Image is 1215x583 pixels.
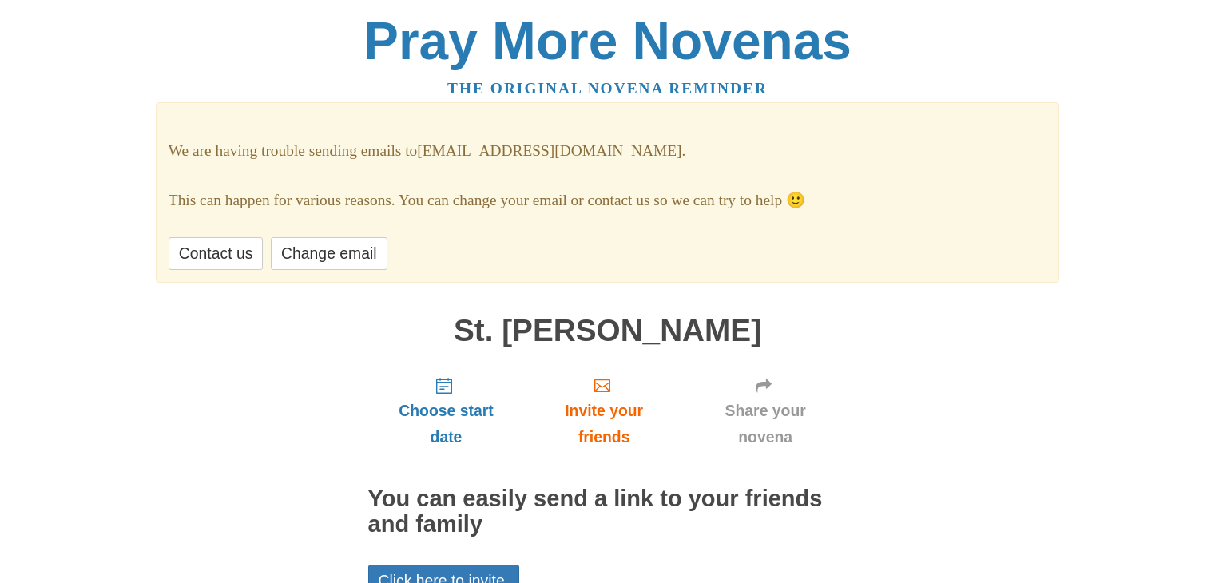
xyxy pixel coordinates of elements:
a: Contact us [169,237,264,270]
a: The original novena reminder [447,80,768,97]
span: Invite your friends [540,398,667,450]
a: Share your novena [684,363,848,458]
h2: You can easily send a link to your friends and family [368,486,848,537]
span: Share your novena [700,398,832,450]
a: Change email [271,237,387,270]
p: This can happen for various reasons. You can change your email or contact us so we can try to help 🙂 [169,188,1046,214]
a: Invite your friends [524,363,683,458]
a: Choose start date [368,363,525,458]
a: Pray More Novenas [363,11,852,70]
p: We are having trouble sending emails to [EMAIL_ADDRESS][DOMAIN_NAME] . [169,138,1046,165]
h1: St. [PERSON_NAME] [368,314,848,348]
span: Choose start date [384,398,509,450]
